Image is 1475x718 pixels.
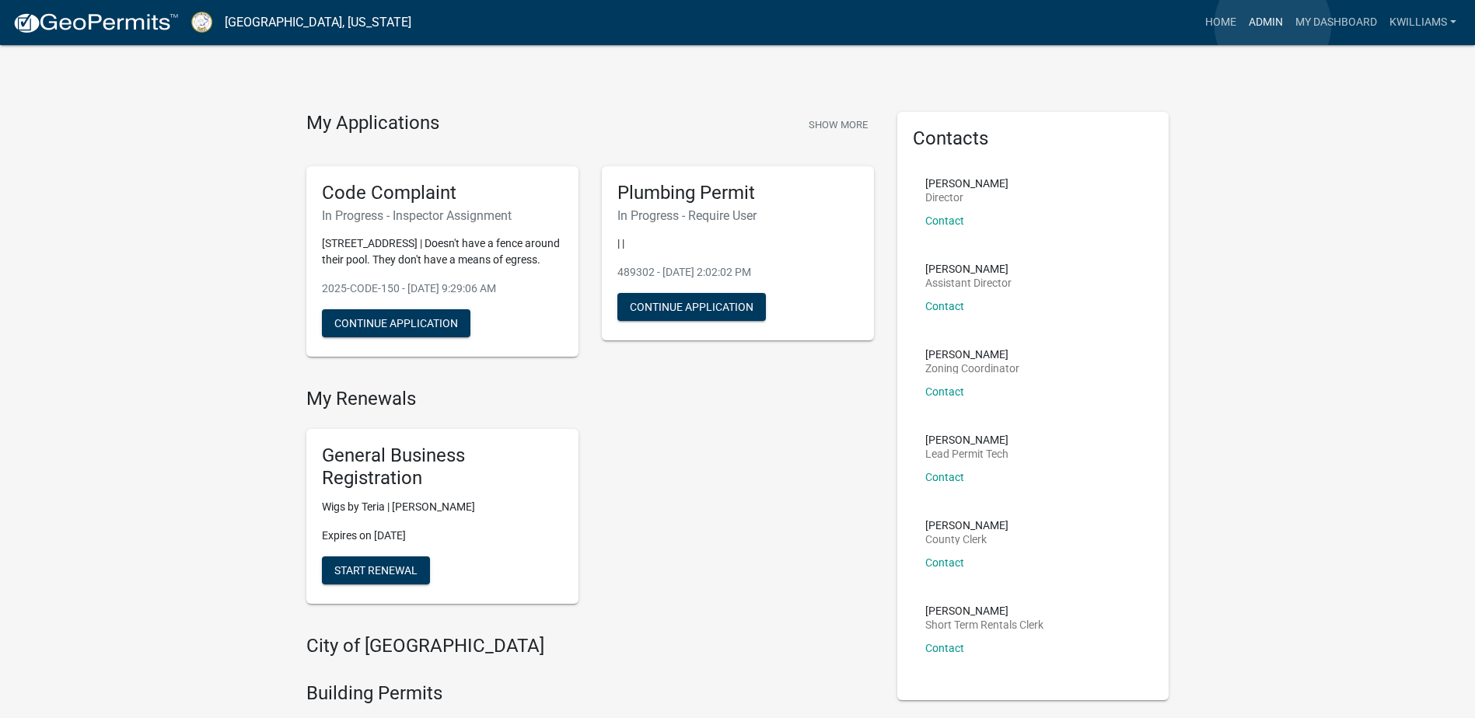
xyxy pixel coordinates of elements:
p: [PERSON_NAME] [925,349,1019,360]
button: Start Renewal [322,556,430,584]
p: County Clerk [925,534,1008,545]
p: Zoning Coordinator [925,363,1019,374]
wm-registration-list-section: My Renewals [306,388,874,615]
a: [GEOGRAPHIC_DATA], [US_STATE] [225,9,411,36]
h6: In Progress - Require User [617,208,858,223]
p: 489302 - [DATE] 2:02:02 PM [617,264,858,281]
h4: Building Permits [306,682,874,705]
a: Contact [925,300,964,312]
a: Home [1199,8,1243,37]
a: Contact [925,471,964,483]
span: Start Renewal [334,563,418,576]
a: Contact [925,642,964,654]
h4: My Renewals [306,388,874,410]
p: 2025-CODE-150 - [DATE] 9:29:06 AM [322,281,563,297]
p: [PERSON_NAME] [925,263,1012,274]
p: [PERSON_NAME] [925,605,1043,616]
h5: Contacts [913,127,1154,150]
button: Show More [802,112,874,138]
p: [STREET_ADDRESS] | Doesn't have a fence around their pool. They don't have a means of egress. [322,235,563,268]
img: Putnam County, Georgia [191,12,212,33]
p: Wigs by Teria | [PERSON_NAME] [322,499,563,515]
h5: General Business Registration [322,444,563,490]
h4: My Applications [306,112,439,135]
p: Short Term Rentals Clerk [925,619,1043,630]
a: Contact [925,385,964,398]
p: Assistant Director [925,277,1012,288]
a: kwilliams [1383,8,1463,37]
a: Contact [925,556,964,569]
p: | | [617,235,858,252]
button: Continue Application [617,293,766,321]
h5: Code Complaint [322,182,563,204]
p: [PERSON_NAME] [925,178,1008,189]
p: Lead Permit Tech [925,448,1008,459]
h6: In Progress - Inspector Assignment [322,208,563,223]
h4: City of [GEOGRAPHIC_DATA] [306,635,874,657]
p: [PERSON_NAME] [925,434,1008,445]
a: My Dashboard [1289,8,1383,37]
h5: Plumbing Permit [617,182,858,204]
p: [PERSON_NAME] [925,520,1008,531]
button: Continue Application [322,309,470,337]
a: Admin [1243,8,1289,37]
p: Director [925,192,1008,203]
a: Contact [925,214,964,227]
p: Expires on [DATE] [322,528,563,544]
